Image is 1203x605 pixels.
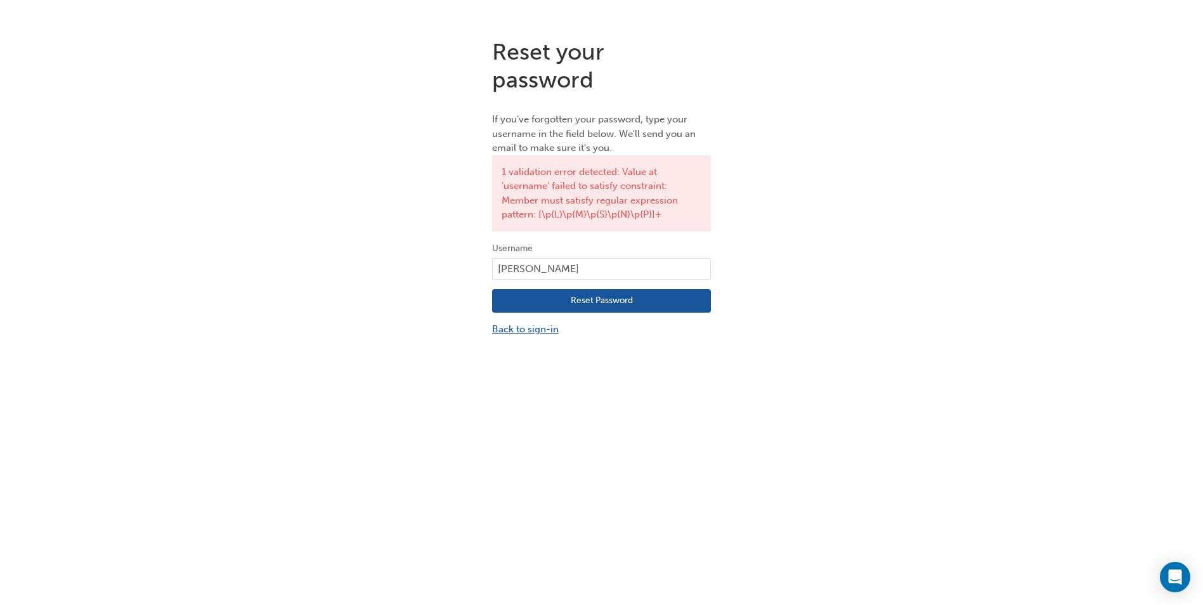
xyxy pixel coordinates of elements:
[492,258,711,280] input: Username
[492,38,711,93] h1: Reset your password
[492,112,711,155] p: If you've forgotten your password, type your username in the field below. We'll send you an email...
[1160,562,1190,592] div: Open Intercom Messenger
[492,289,711,313] button: Reset Password
[492,155,711,231] div: 1 validation error detected: Value at 'username' failed to satisfy constraint: Member must satisf...
[492,322,711,337] a: Back to sign-in
[492,241,711,256] label: Username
